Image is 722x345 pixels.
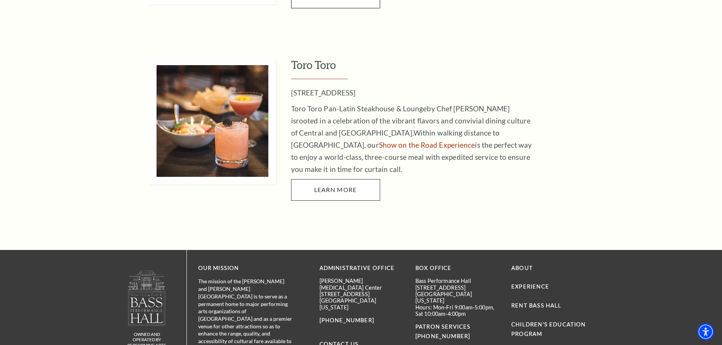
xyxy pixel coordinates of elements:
p: Administrative Office [319,264,404,273]
a: Show on the Road Experience - open in a new tab [379,140,475,149]
p: [STREET_ADDRESS] [319,291,404,297]
p: [STREET_ADDRESS] [415,284,500,291]
p: [STREET_ADDRESS] [291,87,537,99]
p: [GEOGRAPHIC_DATA][US_STATE] [415,291,500,304]
div: Accessibility Menu [697,323,714,340]
a: LEARN MORE Toro Toro - open in a new tab [291,179,380,200]
a: About [511,265,533,271]
p: [GEOGRAPHIC_DATA][US_STATE] [319,297,404,311]
a: Experience [511,283,549,290]
p: [PERSON_NAME][MEDICAL_DATA] Center [319,278,404,291]
a: Rent Bass Hall [511,302,561,309]
h3: Toro Toro [291,58,596,79]
p: Toro Toro Pan-Latin Steakhouse & Lounge rooted in a celebration of the vibrant flavors and conviv... [291,103,537,175]
p: Bass Performance Hall [415,278,500,284]
a: Children's Education Program [511,321,586,337]
p: [PHONE_NUMBER] [319,316,404,325]
span: LEARN MORE [314,186,357,193]
p: OUR MISSION [198,264,293,273]
img: owned and operated by Performing Arts Fort Worth, A NOT-FOR-PROFIT 501(C)3 ORGANIZATION [127,270,166,326]
img: Toro Toro [149,58,276,184]
p: BOX OFFICE [415,264,500,273]
p: PATRON SERVICES [PHONE_NUMBER] [415,322,500,341]
p: Hours: Mon-Fri 9:00am-5:00pm, Sat 10:00am-4:00pm [415,304,500,317]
